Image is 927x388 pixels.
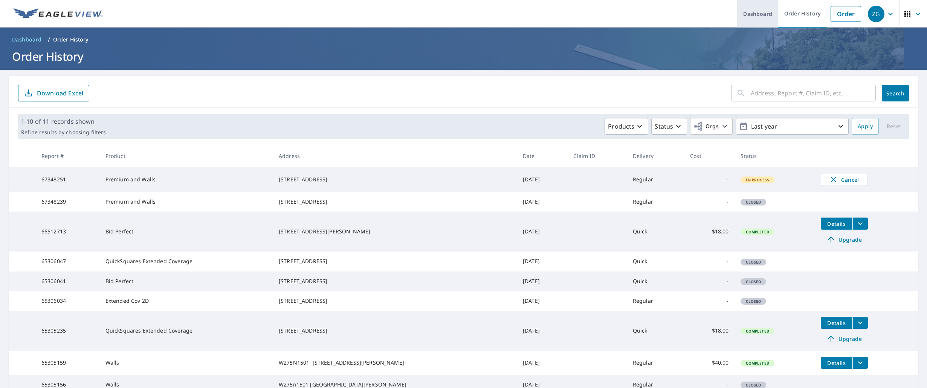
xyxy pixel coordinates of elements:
[35,252,99,271] td: 65306047
[273,145,517,167] th: Address
[35,271,99,291] td: 65306041
[35,351,99,375] td: 65305159
[517,167,567,192] td: [DATE]
[35,192,99,212] td: 67348239
[684,291,735,311] td: -
[53,36,89,43] p: Order History
[517,252,567,271] td: [DATE]
[35,291,99,311] td: 65306034
[858,122,873,131] span: Apply
[825,334,863,343] span: Upgrade
[741,199,765,205] span: Closed
[751,83,876,104] input: Address, Report #, Claim ID, etc.
[684,311,735,351] td: $18.00
[517,351,567,375] td: [DATE]
[99,145,273,167] th: Product
[741,279,765,284] span: Closed
[748,120,836,133] p: Last year
[99,291,273,311] td: Extended Cov 2D
[567,145,627,167] th: Claim ID
[684,351,735,375] td: $40.00
[684,271,735,291] td: -
[517,291,567,311] td: [DATE]
[741,382,765,388] span: Closed
[627,351,684,375] td: Regular
[99,252,273,271] td: QuickSquares Extended Coverage
[35,167,99,192] td: 67348251
[741,259,765,265] span: Closed
[825,235,863,244] span: Upgrade
[517,212,567,252] td: [DATE]
[627,291,684,311] td: Regular
[829,175,860,184] span: Cancel
[821,233,868,245] a: Upgrade
[852,118,879,135] button: Apply
[35,311,99,351] td: 65305235
[99,271,273,291] td: Bid Perfect
[852,218,868,230] button: filesDropdownBtn-66512713
[517,192,567,212] td: [DATE]
[888,90,903,97] span: Search
[736,118,849,135] button: Last year
[99,167,273,192] td: Premium and Walls
[279,198,511,206] div: [STREET_ADDRESS]
[99,212,273,252] td: Bid Perfect
[821,357,852,369] button: detailsBtn-65305159
[9,34,45,46] a: Dashboard
[882,85,909,101] button: Search
[627,192,684,212] td: Regular
[608,122,634,131] p: Products
[821,317,852,329] button: detailsBtn-65305235
[825,220,848,227] span: Details
[825,359,848,367] span: Details
[852,357,868,369] button: filesDropdownBtn-65305159
[821,333,868,345] a: Upgrade
[831,6,861,22] a: Order
[48,35,50,44] li: /
[741,328,773,334] span: Completed
[21,117,106,126] p: 1-10 of 11 records shown
[651,118,687,135] button: Status
[99,311,273,351] td: QuickSquares Extended Coverage
[825,319,848,327] span: Details
[35,212,99,252] td: 66512713
[684,145,735,167] th: Cost
[684,192,735,212] td: -
[690,118,733,135] button: Orgs
[627,145,684,167] th: Delivery
[9,34,918,46] nav: breadcrumb
[693,122,719,131] span: Orgs
[627,167,684,192] td: Regular
[627,311,684,351] td: Quick
[821,218,852,230] button: detailsBtn-66512713
[684,167,735,192] td: -
[279,359,511,367] div: W275N1501 [STREET_ADDRESS][PERSON_NAME]
[18,85,89,101] button: Download Excel
[37,89,83,97] p: Download Excel
[517,271,567,291] td: [DATE]
[279,327,511,334] div: [STREET_ADDRESS]
[279,258,511,265] div: [STREET_ADDRESS]
[741,299,765,304] span: Closed
[684,252,735,271] td: -
[279,278,511,285] div: [STREET_ADDRESS]
[35,145,99,167] th: Report #
[12,36,42,43] span: Dashboard
[14,8,102,20] img: EV Logo
[9,49,918,64] h1: Order History
[627,212,684,252] td: Quick
[517,311,567,351] td: [DATE]
[279,176,511,183] div: [STREET_ADDRESS]
[741,229,773,235] span: Completed
[517,145,567,167] th: Date
[868,6,884,22] div: ZG
[684,212,735,252] td: $18.00
[655,122,673,131] p: Status
[279,297,511,305] div: [STREET_ADDRESS]
[627,252,684,271] td: Quick
[741,177,774,182] span: In Process
[21,129,106,136] p: Refine results by choosing filters
[99,351,273,375] td: Walls
[741,360,773,366] span: Completed
[627,271,684,291] td: Quick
